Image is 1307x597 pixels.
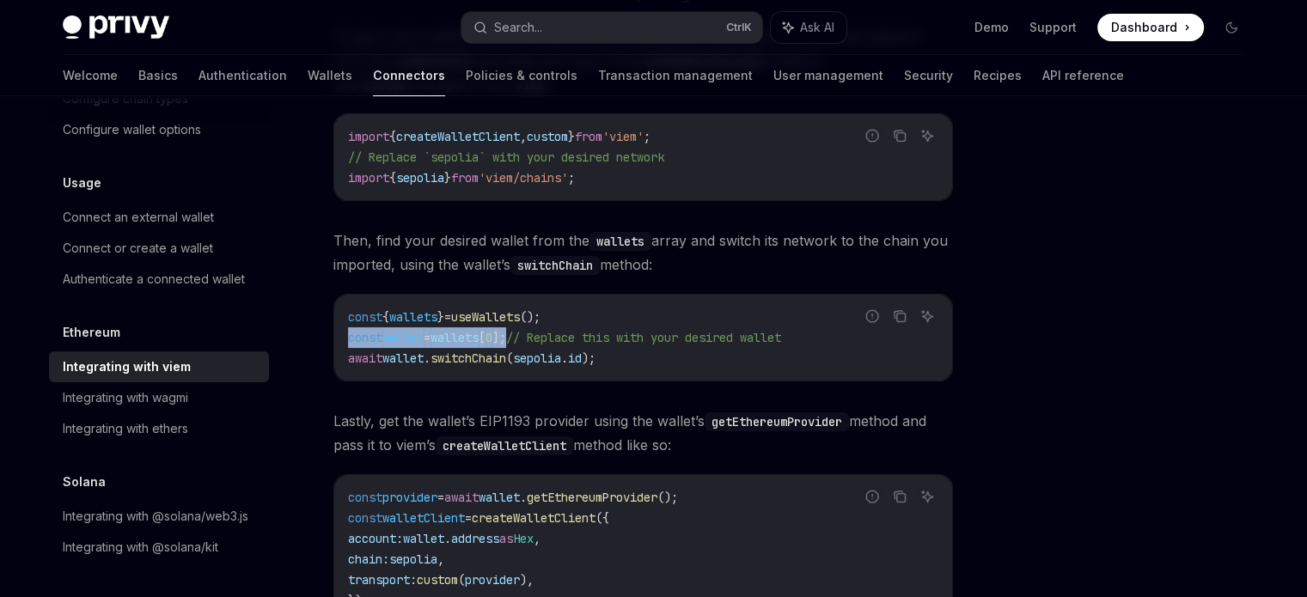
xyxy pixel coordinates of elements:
[63,173,101,193] h5: Usage
[486,330,492,345] span: 0
[348,510,382,526] span: const
[348,149,664,165] span: // Replace `sepolia` with your desired network
[479,330,486,345] span: [
[705,412,849,431] code: getEthereumProvider
[800,19,834,36] span: Ask AI
[63,55,118,96] a: Welcome
[49,114,269,145] a: Configure wallet options
[431,330,479,345] span: wallets
[1097,14,1204,41] a: Dashboard
[396,170,444,186] span: sepolia
[451,531,499,546] span: address
[534,531,541,546] span: ,
[520,490,527,505] span: .
[1218,14,1245,41] button: Toggle dark mode
[479,170,568,186] span: 'viem/chains'
[506,350,513,366] span: (
[308,55,352,96] a: Wallets
[63,238,213,259] div: Connect or create a wallet
[444,490,479,505] span: await
[63,269,245,289] div: Authenticate a connected wallet
[602,129,644,144] span: 'viem'
[465,510,472,526] span: =
[382,309,389,325] span: {
[527,129,568,144] span: custom
[527,490,657,505] span: getEthereumProvider
[63,207,214,228] div: Connect an external wallet
[513,350,561,366] span: sepolia
[382,330,424,345] span: wallet
[479,490,520,505] span: wallet
[492,330,506,345] span: ];
[974,55,1022,96] a: Recipes
[348,129,389,144] span: import
[904,55,953,96] a: Security
[63,506,248,527] div: Integrating with @solana/web3.js
[520,572,534,588] span: ),
[773,55,883,96] a: User management
[568,170,575,186] span: ;
[598,55,753,96] a: Transaction management
[49,413,269,444] a: Integrating with ethers
[520,129,527,144] span: ,
[348,330,382,345] span: const
[561,350,568,366] span: .
[506,330,781,345] span: // Replace this with your desired wallet
[424,330,431,345] span: =
[589,232,651,251] code: wallets
[437,490,444,505] span: =
[63,356,191,377] div: Integrating with viem
[49,264,269,295] a: Authenticate a connected wallet
[138,55,178,96] a: Basics
[63,15,169,40] img: dark logo
[382,510,465,526] span: walletClient
[348,350,382,366] span: await
[49,382,269,413] a: Integrating with wagmi
[444,309,451,325] span: =
[348,572,417,588] span: transport:
[568,129,575,144] span: }
[348,309,382,325] span: const
[461,12,762,43] button: Search...CtrlK
[974,19,1009,36] a: Demo
[726,21,752,34] span: Ctrl K
[417,572,458,588] span: custom
[861,485,883,508] button: Report incorrect code
[494,17,542,38] div: Search...
[396,129,520,144] span: createWalletClient
[771,12,846,43] button: Ask AI
[382,350,424,366] span: wallet
[1029,19,1077,36] a: Support
[465,572,520,588] span: provider
[348,170,389,186] span: import
[348,551,389,567] span: chain:
[458,572,465,588] span: (
[49,202,269,233] a: Connect an external wallet
[63,119,201,140] div: Configure wallet options
[431,350,506,366] span: switchChain
[451,170,479,186] span: from
[333,409,953,457] span: Lastly, get the wallet’s EIP1193 provider using the wallet’s method and pass it to viem’s method ...
[348,490,382,505] span: const
[333,228,953,277] span: Then, find your desired wallet from the array and switch its network to the chain you imported, u...
[1042,55,1124,96] a: API reference
[444,170,451,186] span: }
[437,309,444,325] span: }
[49,351,269,382] a: Integrating with viem
[424,350,431,366] span: .
[382,490,437,505] span: provider
[444,531,451,546] span: .
[520,309,541,325] span: ();
[49,233,269,264] a: Connect or create a wallet
[889,305,911,327] button: Copy the contents from the code block
[861,125,883,147] button: Report incorrect code
[49,501,269,532] a: Integrating with @solana/web3.js
[436,436,573,455] code: createWalletClient
[575,129,602,144] span: from
[389,309,437,325] span: wallets
[198,55,287,96] a: Authentication
[63,322,120,343] h5: Ethereum
[568,350,582,366] span: id
[889,485,911,508] button: Copy the contents from the code block
[451,309,520,325] span: useWallets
